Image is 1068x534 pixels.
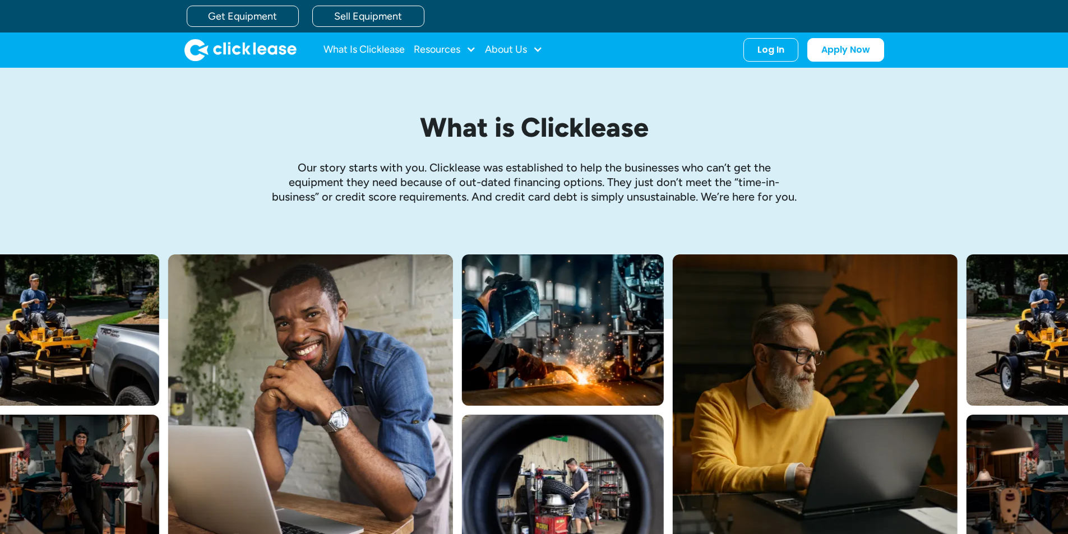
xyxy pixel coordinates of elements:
img: A welder in a large mask working on a large pipe [462,254,664,406]
a: What Is Clicklease [323,39,405,61]
div: About Us [485,39,543,61]
img: Clicklease logo [184,39,297,61]
p: Our story starts with you. Clicklease was established to help the businesses who can’t get the eq... [271,160,798,204]
h1: What is Clicklease [271,113,798,142]
div: Log In [757,44,784,55]
a: Get Equipment [187,6,299,27]
a: home [184,39,297,61]
div: Resources [414,39,476,61]
a: Sell Equipment [312,6,424,27]
a: Apply Now [807,38,884,62]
